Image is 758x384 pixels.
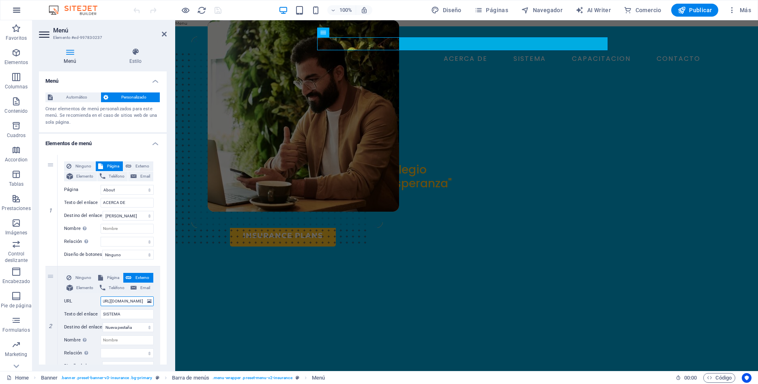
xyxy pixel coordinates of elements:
span: Haz clic para seleccionar y doble clic para editar [172,373,209,383]
button: Publicar [671,4,719,17]
span: Publicar [678,6,712,14]
h6: 100% [339,5,352,15]
button: 100% [327,5,356,15]
button: Más [725,4,754,17]
span: Código [707,373,732,383]
i: Este elemento es un preajuste personalizable [296,375,299,380]
span: . menu-wrapper .preset-menu-v2-insurance [213,373,292,383]
label: URL [64,296,101,306]
label: Texto del enlace [64,198,101,208]
em: 1 [45,207,56,214]
button: Ninguno [64,161,95,171]
label: Diseño de botones [64,250,102,260]
span: Diseño [431,6,462,14]
button: Elemento [64,283,97,293]
h4: Menú [39,48,104,65]
label: Relación [64,348,101,358]
p: Prestaciones [2,205,30,212]
button: Ninguno [64,273,95,283]
span: Externo [134,161,151,171]
span: Email [139,283,151,293]
p: Contenido [4,108,28,114]
span: Comercio [624,6,661,14]
button: Haz clic para salir del modo de previsualización y seguir editando [180,5,190,15]
span: Elemento [75,283,94,293]
span: Teléfono [108,172,126,181]
div: Crear elementos de menú personalizados para este menú. Se recomienda en el caso de sitios web de ... [45,106,160,126]
input: Texto del enlace... [101,198,154,208]
button: Personalizado [101,92,160,102]
button: Código [703,373,735,383]
label: Destino del enlace [64,322,103,332]
input: Nombre [101,335,154,345]
button: Teléfono [97,283,128,293]
button: Diseño [428,4,465,17]
h4: Menú [39,71,167,86]
nav: breadcrumb [41,373,325,383]
button: Email [128,172,153,181]
p: Encabezado [2,278,30,285]
span: Personalizado [111,92,158,102]
label: Nombre [64,335,101,345]
p: Formularios [2,327,30,333]
label: Texto del enlace [64,309,101,319]
span: Elemento [75,172,94,181]
p: Imágenes [5,230,27,236]
span: Haz clic para seleccionar y doble clic para editar [312,373,325,383]
label: Diseño de botones [64,361,102,371]
button: reload [197,5,206,15]
span: Páginas [475,6,508,14]
button: Usercentrics [742,373,752,383]
p: Elementos [4,59,28,66]
button: Elemento [64,172,97,181]
span: Ninguno [74,161,93,171]
span: 00 00 [684,373,697,383]
button: Externo [123,161,153,171]
span: Teléfono [108,283,126,293]
button: Página [96,273,123,283]
span: Más [728,6,751,14]
img: Editor Logo [47,5,107,15]
em: 2 [45,323,56,329]
input: URL... [101,296,154,306]
p: Pie de página [1,302,31,309]
span: : [690,375,691,381]
i: Volver a cargar página [197,6,206,15]
span: Navegador [521,6,563,14]
button: Email [128,283,153,293]
p: Cuadros [7,132,26,139]
p: Favoritos [6,35,27,41]
input: Texto del enlace... [101,309,154,319]
button: Externo [123,273,153,283]
label: Nombre [64,224,101,234]
button: Página [96,161,123,171]
span: AI Writer [575,6,611,14]
h4: Elementos de menú [39,134,167,148]
p: Marketing [5,351,27,358]
button: AI Writer [572,4,614,17]
button: Navegador [518,4,566,17]
label: Página [64,185,101,195]
span: . banner .preset-banner-v3-insurance .bg-primary [61,373,152,383]
h4: Estilo [104,48,167,65]
label: Destino del enlace [64,211,103,221]
span: Haz clic para seleccionar y doble clic para editar [41,373,58,383]
i: Este elemento es un preajuste personalizable [156,375,159,380]
i: Al redimensionar, ajustar el nivel de zoom automáticamente para ajustarse al dispositivo elegido. [361,6,368,14]
label: Relación [64,237,101,247]
p: Accordion [5,157,28,163]
button: Páginas [471,4,511,17]
span: Email [139,172,151,181]
input: Nombre [101,224,154,234]
h2: Menú [53,27,167,34]
p: Columnas [5,84,28,90]
h3: Elemento #ed-997830237 [53,34,150,41]
span: Ninguno [74,273,93,283]
span: Automático [55,92,98,102]
p: Tablas [9,181,24,187]
span: Externo [134,273,151,283]
a: Haz clic para cancelar la selección y doble clic para abrir páginas [6,373,29,383]
button: Comercio [621,4,665,17]
h6: Tiempo de la sesión [676,373,697,383]
span: Página [105,161,121,171]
